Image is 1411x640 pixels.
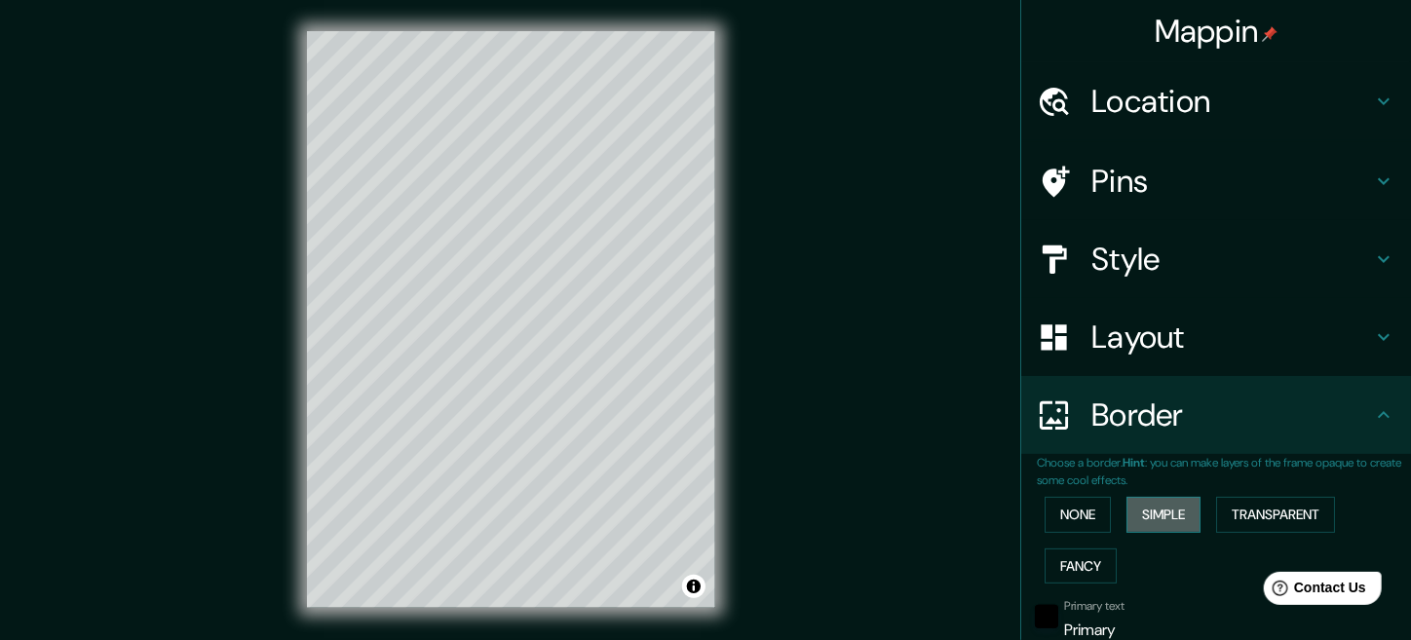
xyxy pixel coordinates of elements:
[1155,12,1278,51] h4: Mappin
[1262,26,1278,42] img: pin-icon.png
[1091,318,1372,357] h4: Layout
[1021,376,1411,454] div: Border
[1021,62,1411,140] div: Location
[1021,298,1411,376] div: Layout
[1216,497,1335,533] button: Transparent
[1021,142,1411,220] div: Pins
[1064,598,1125,615] label: Primary text
[1126,497,1201,533] button: Simple
[1037,454,1411,489] p: Choose a border. : you can make layers of the frame opaque to create some cool effects.
[1091,395,1372,434] h4: Border
[1035,605,1058,628] button: black
[1091,82,1372,121] h4: Location
[1091,162,1372,201] h4: Pins
[1091,240,1372,279] h4: Style
[1045,548,1117,584] button: Fancy
[1045,497,1111,533] button: None
[1238,564,1390,619] iframe: Help widget launcher
[682,575,705,598] button: Toggle attribution
[1021,220,1411,298] div: Style
[1123,455,1145,471] b: Hint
